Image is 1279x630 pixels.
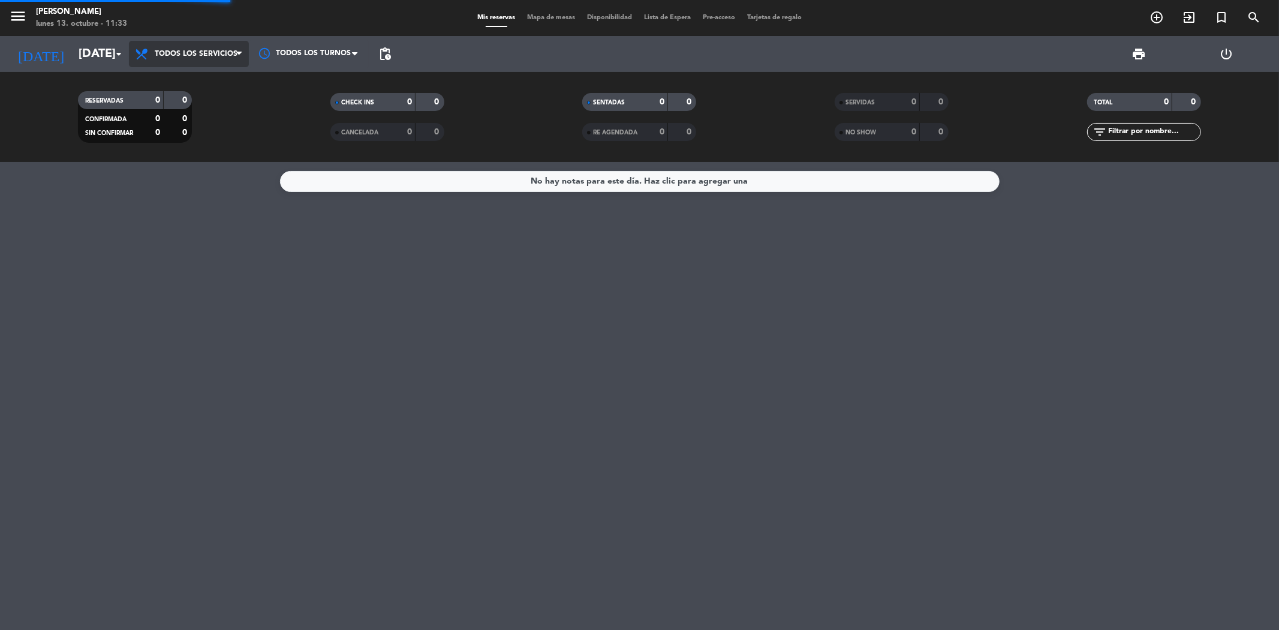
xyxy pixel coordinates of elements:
[521,14,581,21] span: Mapa de mesas
[9,7,27,29] button: menu
[1182,36,1270,72] div: LOG OUT
[155,115,160,123] strong: 0
[112,47,126,61] i: arrow_drop_down
[182,128,189,137] strong: 0
[697,14,741,21] span: Pre-acceso
[1094,100,1113,106] span: TOTAL
[687,98,694,106] strong: 0
[845,100,875,106] span: SERVIDAS
[741,14,808,21] span: Tarjetas de regalo
[660,128,664,136] strong: 0
[155,96,160,104] strong: 0
[1132,47,1146,61] span: print
[182,96,189,104] strong: 0
[1108,125,1200,139] input: Filtrar por nombre...
[1149,10,1164,25] i: add_circle_outline
[1093,125,1108,139] i: filter_list
[1164,98,1169,106] strong: 0
[1247,10,1261,25] i: search
[85,98,124,104] span: RESERVADAS
[9,41,73,67] i: [DATE]
[36,6,127,18] div: [PERSON_NAME]
[378,47,392,61] span: pending_actions
[581,14,638,21] span: Disponibilidad
[36,18,127,30] div: lunes 13. octubre - 11:33
[1182,10,1196,25] i: exit_to_app
[407,98,412,106] strong: 0
[182,115,189,123] strong: 0
[911,98,916,106] strong: 0
[155,128,160,137] strong: 0
[434,98,441,106] strong: 0
[911,128,916,136] strong: 0
[85,130,133,136] span: SIN CONFIRMAR
[638,14,697,21] span: Lista de Espera
[9,7,27,25] i: menu
[155,50,237,58] span: Todos los servicios
[593,130,637,136] span: RE AGENDADA
[1214,10,1229,25] i: turned_in_not
[1191,98,1198,106] strong: 0
[593,100,625,106] span: SENTADAS
[845,130,876,136] span: NO SHOW
[85,116,127,122] span: CONFIRMADA
[660,98,664,106] strong: 0
[939,98,946,106] strong: 0
[434,128,441,136] strong: 0
[1219,47,1233,61] i: power_settings_new
[341,100,374,106] span: CHECK INS
[471,14,521,21] span: Mis reservas
[687,128,694,136] strong: 0
[407,128,412,136] strong: 0
[939,128,946,136] strong: 0
[341,130,378,136] span: CANCELADA
[531,175,748,188] div: No hay notas para este día. Haz clic para agregar una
